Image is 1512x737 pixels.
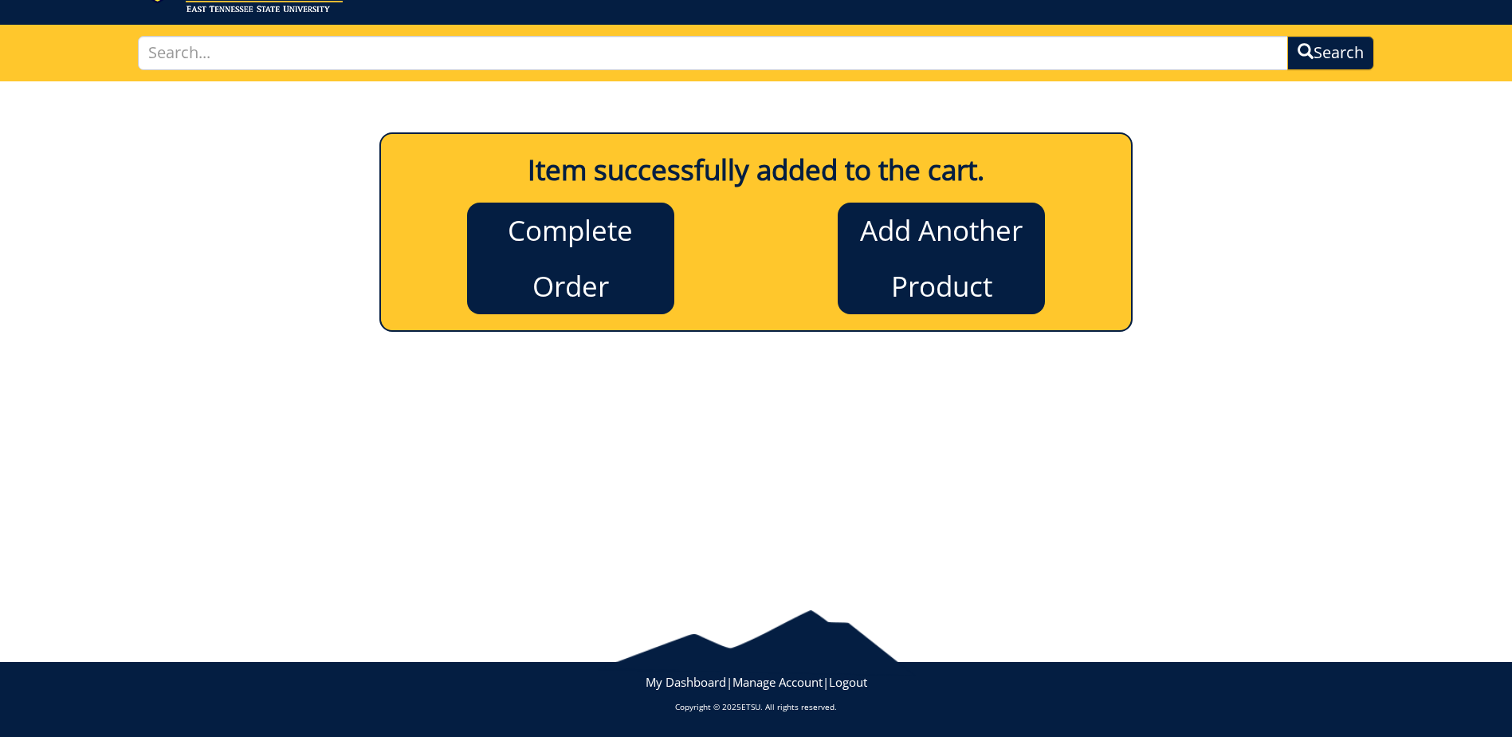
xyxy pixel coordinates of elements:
[829,674,867,690] a: Logout
[467,203,674,314] a: Complete Order
[646,674,726,690] a: My Dashboard
[838,203,1045,314] a: Add Another Product
[1287,36,1374,70] button: Search
[732,674,823,690] a: Manage Account
[138,36,1288,70] input: Search...
[528,151,984,188] b: Item successfully added to the cart.
[741,701,760,712] a: ETSU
